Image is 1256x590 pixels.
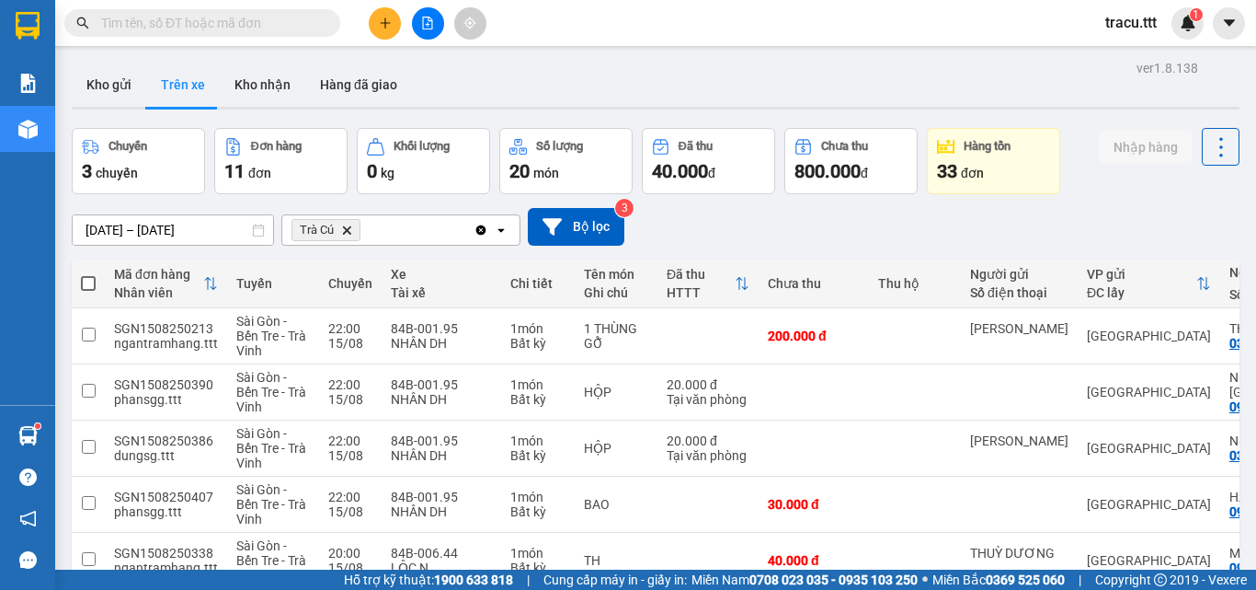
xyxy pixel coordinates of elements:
div: SGN1508250338 [114,546,218,561]
div: BAO [584,497,648,512]
div: Số điện thoại [970,285,1068,300]
div: ĐC lấy [1087,285,1196,300]
div: 15/08 [328,448,372,463]
div: NHÂN DH [391,336,492,351]
div: Mã đơn hàng [114,267,203,282]
div: [GEOGRAPHIC_DATA] [1087,329,1211,343]
div: 22:00 [328,434,372,448]
div: 22:00 [328,490,372,504]
div: Tại văn phòng [667,448,749,463]
input: Select a date range. [73,215,273,245]
div: VP gửi [1087,267,1196,282]
div: [GEOGRAPHIC_DATA] [1087,385,1211,399]
div: NHÂN DH [391,448,492,463]
div: 84B-001.95 [391,490,492,504]
span: Hỗ trợ kỹ thuật: [344,570,513,590]
div: ngantramhang.ttt [114,561,218,575]
div: Chuyến [328,276,372,291]
span: Miền Bắc [932,570,1065,590]
div: HỘP [584,441,648,456]
th: Toggle SortBy [105,260,227,308]
div: Ghi chú [584,285,648,300]
span: | [527,570,530,590]
div: 84B-001.95 [391,434,492,448]
div: 200.000 đ [768,329,860,343]
div: NHÂN DH [391,392,492,407]
div: 22:00 [328,377,372,392]
div: Đơn hàng [251,140,302,153]
span: chuyến [96,166,138,180]
span: Sài Gòn - Bến Tre - Trà Vinh [236,426,306,470]
button: file-add [412,7,444,40]
div: Chưa thu [821,140,868,153]
span: đơn [961,166,984,180]
button: Đơn hàng11đơn [214,128,348,194]
strong: 0369 525 060 [986,573,1065,587]
button: Chưa thu800.000đ [784,128,918,194]
span: đ [861,166,868,180]
button: Trên xe [146,63,220,107]
span: Sài Gòn - Bến Tre - Trà Vinh [236,314,306,358]
button: Khối lượng0kg [357,128,490,194]
span: đơn [248,166,271,180]
span: message [19,551,37,569]
div: NHÂN DH [391,504,492,519]
span: file-add [421,17,434,29]
div: 15/08 [328,504,372,519]
img: logo-vxr [16,12,40,40]
div: SGN1508250213 [114,321,218,336]
div: dungsg.ttt [114,448,218,463]
span: 0 [367,160,377,182]
span: Cung cấp máy in - giấy in: [543,570,687,590]
div: 1 THÙNG GỖ [584,321,648,351]
div: VŨ GIA [970,321,1068,336]
span: 1 [1193,8,1199,21]
span: search [76,17,89,29]
button: Số lượng20món [499,128,633,194]
div: ngantramhang.ttt [114,336,218,351]
svg: open [494,223,508,237]
input: Tìm tên, số ĐT hoặc mã đơn [101,13,318,33]
th: Toggle SortBy [1078,260,1220,308]
span: 40.000 [652,160,708,182]
div: TH [584,553,648,568]
span: 20 [509,160,530,182]
div: Bất kỳ [510,448,565,463]
div: Số lượng [536,140,583,153]
button: caret-down [1213,7,1245,40]
div: Tên món [584,267,648,282]
div: CÁT TƯỜNG [970,434,1068,448]
button: Bộ lọc [528,208,624,246]
div: Chi tiết [510,276,565,291]
span: plus [379,17,392,29]
div: 15/08 [328,392,372,407]
span: 3 [82,160,92,182]
span: kg [381,166,394,180]
span: 33 [937,160,957,182]
div: Bất kỳ [510,392,565,407]
div: HTTT [667,285,735,300]
span: đ [708,166,715,180]
div: 84B-006.44 [391,546,492,561]
div: 15/08 [328,336,372,351]
div: Hàng tồn [964,140,1011,153]
button: Kho nhận [220,63,305,107]
button: Nhập hàng [1099,131,1193,164]
span: notification [19,510,37,527]
div: 1 món [510,490,565,504]
strong: 1900 633 818 [434,573,513,587]
button: plus [369,7,401,40]
img: solution-icon [18,74,38,93]
div: Bất kỳ [510,336,565,351]
div: SGN1508250386 [114,434,218,448]
button: Hàng tồn33đơn [927,128,1060,194]
span: món [533,166,559,180]
span: 11 [224,160,245,182]
div: Chưa thu [768,276,860,291]
img: warehouse-icon [18,120,38,139]
div: 1 món [510,321,565,336]
div: SGN1508250390 [114,377,218,392]
div: Xe [391,267,492,282]
div: phansgg.ttt [114,504,218,519]
div: 1 món [510,546,565,561]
